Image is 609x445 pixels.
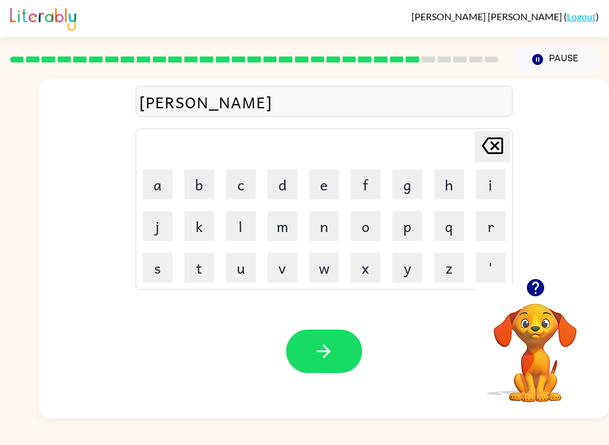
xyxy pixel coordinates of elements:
[268,211,297,241] button: m
[226,211,256,241] button: l
[351,211,381,241] button: o
[476,285,595,404] video: Your browser must support playing .mp4 files to use Literably. Please try using another browser.
[476,211,506,241] button: r
[412,11,564,22] span: [PERSON_NAME] [PERSON_NAME]
[268,253,297,283] button: v
[226,170,256,199] button: c
[351,170,381,199] button: f
[412,11,599,22] div: ( )
[184,211,214,241] button: k
[513,46,599,73] button: Pause
[393,211,422,241] button: p
[143,211,172,241] button: j
[434,211,464,241] button: q
[434,170,464,199] button: h
[309,253,339,283] button: w
[184,170,214,199] button: b
[184,253,214,283] button: t
[567,11,596,22] a: Logout
[476,170,506,199] button: i
[268,170,297,199] button: d
[226,253,256,283] button: u
[139,89,509,114] div: [PERSON_NAME]
[434,253,464,283] button: z
[393,170,422,199] button: g
[143,253,172,283] button: s
[476,253,506,283] button: '
[309,170,339,199] button: e
[393,253,422,283] button: y
[351,253,381,283] button: x
[10,5,76,31] img: Literably
[143,170,172,199] button: a
[309,211,339,241] button: n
